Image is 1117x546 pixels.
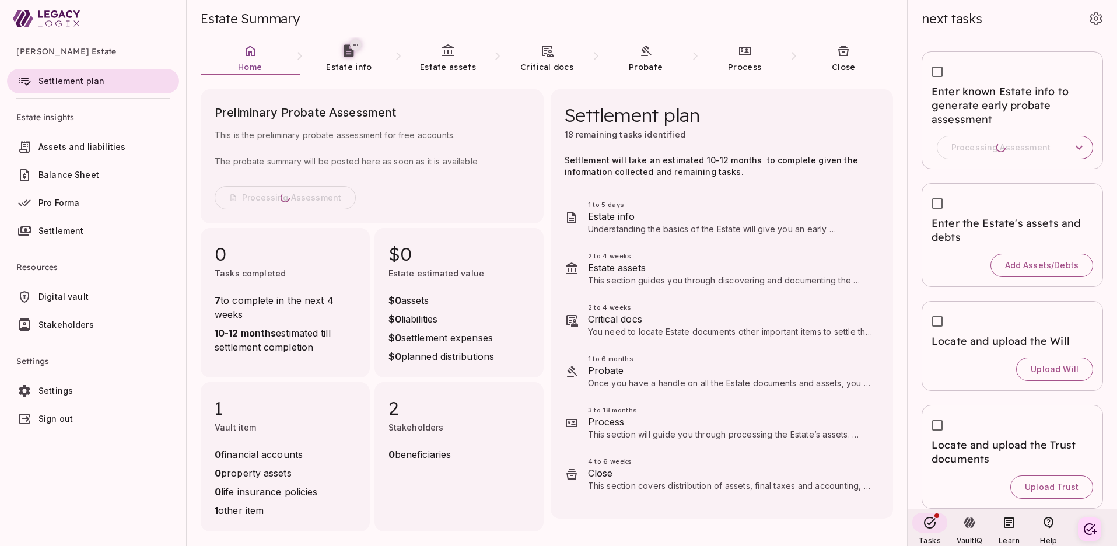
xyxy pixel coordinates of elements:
[588,415,875,429] span: Process
[215,129,530,141] span: This is the preliminary probate assessment for free accounts.
[832,62,856,72] span: Close
[215,268,286,278] span: Tasks completed
[588,261,875,275] span: Estate assets
[932,438,1093,466] span: Locate and upload the Trust documents
[565,129,685,139] span: 18 remaining tasks identified
[565,103,700,127] span: Settlement plan
[38,170,99,180] span: Balance Sheet
[38,198,79,208] span: Pro Forma
[1025,482,1079,492] span: Upload Trust
[1040,536,1057,545] span: Help
[215,326,356,354] span: estimated till settlement completion
[551,243,894,295] div: 2 to 4 weeksEstate assetsThis section guides you through discovering and documenting the deceased...
[1005,260,1079,271] span: Add Assets/Debts
[588,481,870,526] span: This section covers distribution of assets, final taxes and accounting, and how to wrap things up...
[215,422,257,432] span: Vault item
[215,467,221,479] strong: 0
[7,191,179,215] a: Pro Forma
[551,192,894,243] div: 1 to 5 daysEstate infoUnderstanding the basics of the Estate will give you an early perspective o...
[7,135,179,159] a: Assets and liabilities
[388,268,484,278] span: Estate estimated value
[215,293,356,321] span: to complete in the next 4 weeks
[588,429,863,474] span: This section will guide you through processing the Estate’s assets. Tasks related to your specifi...
[388,295,401,306] strong: $0
[588,363,875,377] span: Probate
[520,62,573,72] span: Critical docs
[215,103,530,129] span: Preliminary Probate Assessment
[588,251,875,261] span: 2 to 4 weeks
[388,242,530,265] span: $0
[922,301,1103,391] div: Locate and upload the WillUpload Will
[588,457,875,466] span: 4 to 6 weeks
[215,156,478,166] span: The probate summary will be posted here as soon as it is available
[588,354,875,363] span: 1 to 6 months
[7,219,179,243] a: Settlement
[388,449,395,460] strong: 0
[551,295,894,346] div: 2 to 4 weeksCritical docsYou need to locate Estate documents other important items to settle the ...
[215,505,218,516] strong: 1
[551,346,894,397] div: 1 to 6 monthsProbateOnce you have a handle on all the Estate documents and assets, you can make a...
[388,447,451,461] span: beneficiaries
[388,312,494,326] span: liabilities
[551,397,894,449] div: 3 to 18 monthsProcessThis section will guide you through processing the Estate’s assets. Tasks re...
[629,62,663,72] span: Probate
[7,69,179,93] a: Settlement plan
[215,242,356,265] span: 0
[326,62,372,72] span: Estate info
[588,327,873,372] span: You need to locate Estate documents other important items to settle the Estate, such as insurance...
[957,536,982,545] span: VaultIQ
[388,349,494,363] span: planned distributions
[215,327,276,339] strong: 10-12 months
[551,449,894,500] div: 4 to 6 weeksCloseThis section covers distribution of assets, final taxes and accounting, and how ...
[215,447,317,461] span: financial accounts
[215,503,317,517] span: other item
[588,200,875,209] span: 1 to 5 days
[420,62,476,72] span: Estate assets
[388,396,530,419] span: 2
[588,303,875,312] span: 2 to 4 weeks
[932,334,1093,348] span: Locate and upload the Will
[990,254,1093,277] button: Add Assets/Debts
[1031,364,1079,374] span: Upload Will
[932,216,1093,244] span: Enter the Estate's assets and debts
[201,228,370,377] div: 0Tasks completed7to complete in the next 4 weeks10-12 monthsestimated till settlement completion
[7,379,179,403] a: Settings
[215,295,220,306] strong: 7
[38,292,89,302] span: Digital vault
[16,253,170,281] span: Resources
[588,378,873,470] span: Once you have a handle on all the Estate documents and assets, you can make a final determination...
[588,275,874,344] span: This section guides you through discovering and documenting the deceased's financial assets and l...
[374,382,544,531] div: 2Stakeholders0beneficiaries
[38,320,94,330] span: Stakeholders
[1010,475,1093,499] button: Upload Trust
[7,285,179,309] a: Digital vault
[565,155,861,177] span: Settlement will take an estimated 10-12 months to complete given the information collected and re...
[201,382,370,531] div: 1Vault item0financial accounts0property assets0life insurance policies1other item
[588,312,875,326] span: Critical docs
[388,351,401,362] strong: $0
[1078,517,1101,541] button: Create your first task
[7,407,179,431] a: Sign out
[16,37,170,65] span: [PERSON_NAME] Estate
[588,223,875,235] p: Understanding the basics of the Estate will give you an early perspective on what’s in store for ...
[16,347,170,375] span: Settings
[7,163,179,187] a: Balance Sheet
[932,85,1093,127] span: Enter known Estate info to generate early probate assessment
[215,396,356,419] span: 1
[388,422,444,432] span: Stakeholders
[38,226,84,236] span: Settlement
[215,449,221,460] strong: 0
[1016,358,1093,381] button: Upload Will
[201,10,300,27] span: Estate Summary
[388,331,494,345] span: settlement expenses
[919,536,941,545] span: Tasks
[728,62,761,72] span: Process
[238,62,262,72] span: Home
[7,313,179,337] a: Stakeholders
[38,142,125,152] span: Assets and liabilities
[922,405,1103,509] div: Locate and upload the Trust documentsUpload Trust
[38,414,73,423] span: Sign out
[999,536,1020,545] span: Learn
[16,103,170,131] span: Estate insights
[588,209,875,223] span: Estate info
